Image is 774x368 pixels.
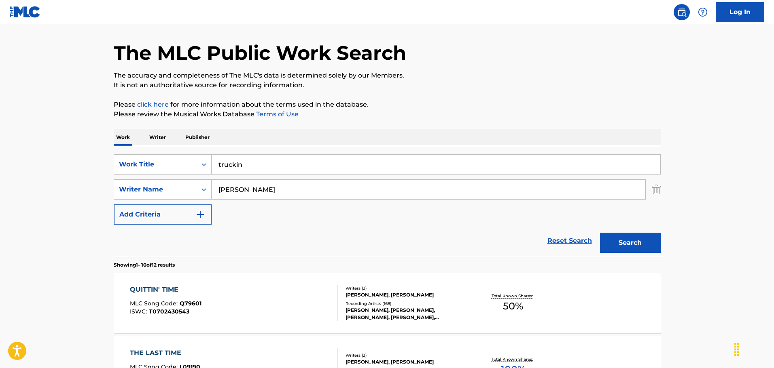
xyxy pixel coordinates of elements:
img: search [677,7,687,17]
span: Q79601 [180,300,201,307]
a: Terms of Use [254,110,299,118]
h1: The MLC Public Work Search [114,41,406,65]
a: click here [137,101,169,108]
span: T0702430543 [149,308,189,315]
img: 9d2ae6d4665cec9f34b9.svg [195,210,205,219]
p: Work [114,129,132,146]
div: Help [695,4,711,20]
iframe: Chat Widget [734,329,774,368]
p: Writer [147,129,168,146]
img: Delete Criterion [652,179,661,200]
button: Add Criteria [114,204,212,225]
span: MLC Song Code : [130,300,180,307]
p: Please review the Musical Works Database [114,109,661,119]
a: Reset Search [543,232,596,250]
div: THE LAST TIME [130,348,200,358]
button: Search [600,233,661,253]
p: Please for more information about the terms used in the database. [114,100,661,109]
div: Drag [730,337,743,362]
div: Writers ( 2 ) [346,352,468,358]
img: MLC Logo [10,6,41,18]
div: QUITTIN' TIME [130,285,201,294]
div: Work Title [119,160,192,169]
div: [PERSON_NAME], [PERSON_NAME], [PERSON_NAME], [PERSON_NAME], [PERSON_NAME] [346,307,468,321]
img: help [698,7,708,17]
p: Total Known Shares: [492,293,535,299]
a: QUITTIN' TIMEMLC Song Code:Q79601ISWC:T0702430543Writers (2)[PERSON_NAME], [PERSON_NAME]Recording... [114,273,661,333]
span: ISWC : [130,308,149,315]
div: Recording Artists ( 168 ) [346,301,468,307]
div: [PERSON_NAME], [PERSON_NAME] [346,358,468,366]
a: Public Search [674,4,690,20]
div: Writers ( 2 ) [346,285,468,291]
p: Publisher [183,129,212,146]
div: Writer Name [119,185,192,194]
p: Showing 1 - 10 of 12 results [114,261,175,269]
p: The accuracy and completeness of The MLC's data is determined solely by our Members. [114,71,661,80]
p: Total Known Shares: [492,356,535,362]
span: 50 % [503,299,523,313]
form: Search Form [114,154,661,257]
p: It is not an authoritative source for recording information. [114,80,661,90]
div: [PERSON_NAME], [PERSON_NAME] [346,291,468,299]
a: Log In [716,2,764,22]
